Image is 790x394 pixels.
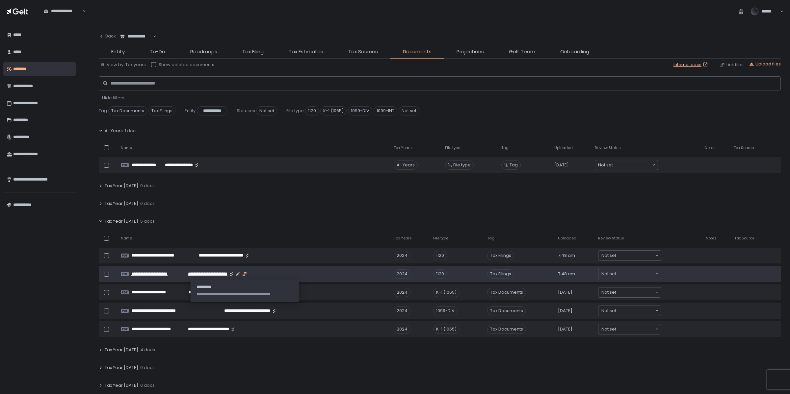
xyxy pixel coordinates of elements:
[105,365,138,371] span: Tax Year [DATE]
[487,269,514,279] span: Tax Filings
[598,324,661,334] div: Search for option
[105,218,138,224] span: Tax Year [DATE]
[501,145,509,150] span: Tag
[595,160,658,170] div: Search for option
[348,48,378,56] span: Tax Sources
[99,95,124,101] button: - Hide filters
[140,218,155,224] span: 5 docs
[105,347,138,353] span: Tax Year [DATE]
[140,365,155,371] span: 0 docs
[601,252,616,259] span: Not set
[706,236,717,241] span: Notes
[510,162,518,168] span: Tag
[453,162,471,168] span: File type
[39,4,86,18] div: Search for option
[705,145,716,150] span: Notes
[616,326,655,332] input: Search for option
[487,251,514,260] span: Tax Filings
[140,201,155,207] span: 0 docs
[148,106,175,115] span: Tax Filings
[111,48,125,56] span: Entity
[558,253,575,259] span: 7:48 am
[394,306,410,315] div: 2024
[286,108,304,114] span: File type
[121,236,132,241] span: Name
[394,145,412,150] span: Tax Years
[616,289,655,296] input: Search for option
[734,145,754,150] span: Tax Source
[374,106,397,115] span: 1099-INT
[734,236,754,241] span: Tax Source
[749,61,781,67] button: Upload files
[403,48,432,56] span: Documents
[394,236,412,241] span: Tax Years
[105,128,123,134] span: All Years
[256,106,277,115] span: Not set
[237,108,255,114] span: Statuses
[394,288,410,297] div: 2024
[601,308,616,314] span: Not set
[100,62,146,68] button: View by: Tax years
[348,106,372,115] span: 1099-DIV
[433,306,458,315] div: 1099-DIV
[394,160,418,170] div: All Years
[121,145,132,150] span: Name
[554,162,569,168] span: [DATE]
[558,289,572,295] span: [DATE]
[598,269,661,279] div: Search for option
[116,30,156,43] div: Search for option
[487,236,494,241] span: Tag
[105,382,138,388] span: Tax Year [DATE]
[81,8,82,14] input: Search for option
[509,48,535,56] span: Gelt Team
[613,162,651,168] input: Search for option
[601,289,616,296] span: Not set
[108,106,147,115] span: Tax Documents
[105,183,138,189] span: Tax Year [DATE]
[720,62,744,68] button: Link files
[242,48,264,56] span: Tax Filing
[140,183,155,189] span: 0 docs
[289,48,323,56] span: Tax Estimates
[595,145,621,150] span: Review Status
[185,108,196,114] span: Entity
[487,306,526,315] span: Tax Documents
[616,252,655,259] input: Search for option
[558,236,576,241] span: Uploaded
[598,287,661,297] div: Search for option
[601,326,616,332] span: Not set
[554,145,573,150] span: Uploaded
[99,30,116,43] button: Back
[305,106,319,115] span: 1120
[487,325,526,334] span: Tax Documents
[560,48,589,56] span: Onboarding
[190,48,217,56] span: Roadmaps
[598,306,661,316] div: Search for option
[616,271,655,277] input: Search for option
[150,48,165,56] span: To-Do
[558,271,575,277] span: 7:48 am
[99,33,116,39] div: Back
[394,251,410,260] div: 2024
[598,251,661,260] div: Search for option
[140,382,155,388] span: 0 docs
[105,201,138,207] span: Tax Year [DATE]
[433,269,447,279] div: 1120
[487,288,526,297] span: Tax Documents
[394,269,410,279] div: 2024
[601,271,616,277] span: Not set
[598,162,613,168] span: Not set
[399,106,419,115] span: Not set
[433,236,448,241] span: File type
[433,251,447,260] div: 1120
[558,326,572,332] span: [DATE]
[445,145,460,150] span: File type
[394,325,410,334] div: 2024
[140,347,155,353] span: 4 docs
[433,325,460,334] div: K-1 (1065)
